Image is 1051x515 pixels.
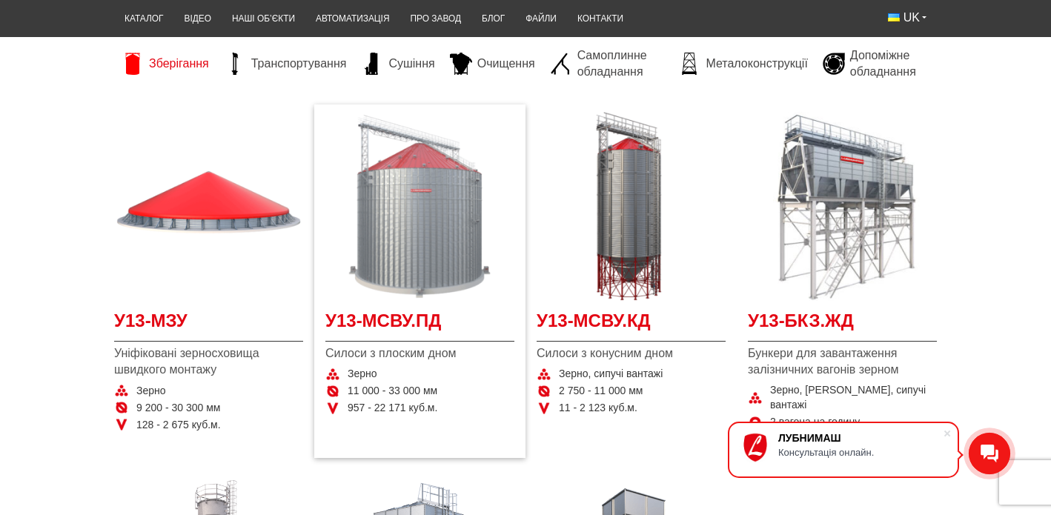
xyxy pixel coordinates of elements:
[543,47,672,81] a: Самоплинне обладнання
[216,53,354,75] a: Транспортування
[149,56,209,72] span: Зберігання
[348,401,437,416] span: 957 - 22 171 куб.м.
[770,415,860,430] span: 2 вагона на годину
[114,53,216,75] a: Зберігання
[671,53,815,75] a: Металоконструкції
[348,367,377,382] span: Зерно
[325,345,514,362] span: Силоси з плоским дном
[850,47,929,81] span: Допоміжне обладнання
[114,345,303,379] span: Уніфіковані зерносховища швидкого монтажу
[537,308,726,342] a: У13-МСВУ.КД
[114,308,303,342] a: У13-МЗУ
[748,308,937,342] a: У13-БКЗ.ЖД
[515,4,567,33] a: Файли
[878,4,937,31] button: UK
[537,345,726,362] span: Силоси з конусним дном
[173,4,221,33] a: Відео
[778,447,943,458] div: Консультація онлайн.
[577,47,664,81] span: Самоплинне обладнання
[114,4,173,33] a: Каталог
[888,13,900,21] img: Українська
[567,4,634,33] a: Контакти
[770,383,937,412] span: Зерно, [PERSON_NAME], сипучі вантажі
[559,384,643,399] span: 2 750 - 11 000 мм
[400,4,471,33] a: Про завод
[251,56,347,72] span: Транспортування
[222,4,305,33] a: Наші об’єкти
[325,308,514,342] a: У13-МСВУ.ПД
[477,56,535,72] span: Очищення
[471,4,515,33] a: Блог
[136,384,166,399] span: Зерно
[559,367,663,382] span: Зерно, сипучі вантажі
[354,53,442,75] a: Сушіння
[388,56,434,72] span: Сушіння
[706,56,807,72] span: Металоконструкції
[348,384,437,399] span: 11 000 - 33 000 мм
[904,10,920,26] span: UK
[559,401,637,416] span: 11 - 2 123 куб.м.
[305,4,400,33] a: Автоматизація
[136,418,221,433] span: 128 - 2 675 куб.м.
[778,432,943,444] div: ЛУБНИМАШ
[748,345,937,379] span: Бункери для завантаження залізничних вагонів зерном
[815,47,937,81] a: Допоміжне обладнання
[136,401,220,416] span: 9 200 - 30 300 мм
[442,53,543,75] a: Очищення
